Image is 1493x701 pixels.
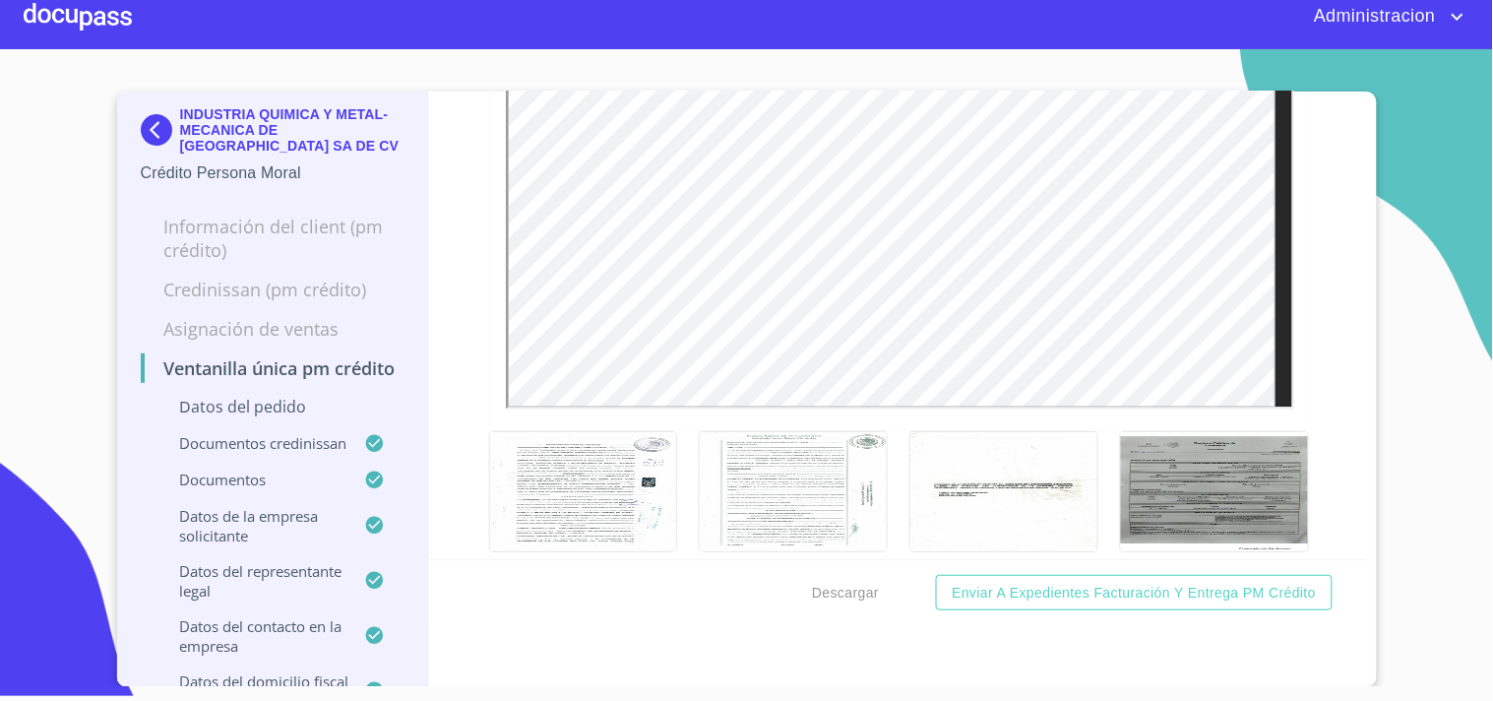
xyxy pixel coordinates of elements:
p: INDUSTRIA QUIMICA Y METAL-MECANICA DE [GEOGRAPHIC_DATA] SA DE CV [180,106,405,154]
p: Crédito Persona Moral [141,161,405,185]
p: Acta Constitutiva con poderes [699,552,886,607]
div: INDUSTRIA QUIMICA Y METAL-MECANICA DE [GEOGRAPHIC_DATA] SA DE CV [141,106,405,161]
p: Asignación de Ventas [141,317,405,341]
img: Acta Constitutiva con poderes [1121,432,1308,551]
p: Información del Client (PM crédito) [141,215,405,262]
p: Acta Constitutiva con poderes [909,552,1096,607]
span: Enviar a Expedientes Facturación y Entrega PM crédito [952,581,1316,605]
span: Administracion [1299,1,1446,32]
button: Enviar a Expedientes Facturación y Entrega PM crédito [936,575,1332,611]
p: Acta Constitutiva con poderes [1120,552,1307,607]
img: Docupass spot blue [141,114,180,146]
button: account of current user [1299,1,1469,32]
img: Acta Constitutiva con poderes [910,432,1097,551]
span: Descargar [812,581,879,605]
p: Acta Constitutiva con poderes [489,552,676,607]
p: Credinissan (PM crédito) [141,278,405,301]
button: Descargar [804,575,887,611]
p: Documentos [141,470,365,489]
p: Datos del pedido [141,396,405,417]
img: Acta Constitutiva con poderes [490,432,677,551]
p: Documentos CrediNissan [141,433,365,453]
p: Ventanilla única PM crédito [141,356,405,380]
p: Datos de la empresa solicitante [141,506,365,545]
img: Acta Constitutiva con poderes [700,432,887,551]
p: Datos del representante legal [141,561,365,601]
p: Datos del contacto en la empresa [141,616,365,656]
